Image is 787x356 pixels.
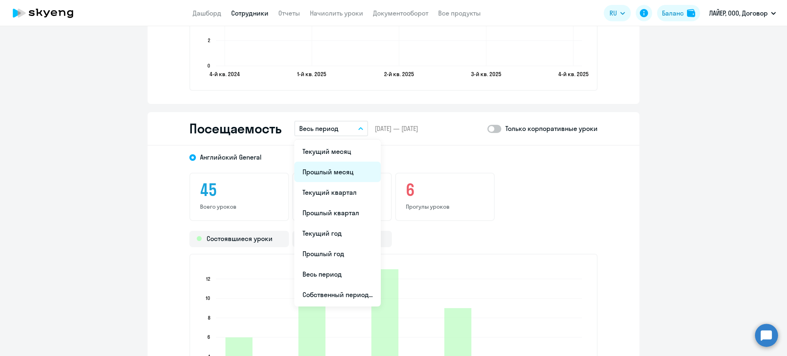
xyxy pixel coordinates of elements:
ul: RU [294,140,381,306]
p: ЛАЙЕР, ООО, Договор [709,8,768,18]
span: RU [610,8,617,18]
button: Весь период [294,121,368,136]
button: ЛАЙЕР, ООО, Договор [705,3,780,23]
text: 3-й кв. 2025 [471,70,501,78]
text: 8 [208,315,210,321]
h3: 45 [200,180,278,200]
a: Начислить уроки [310,9,363,17]
p: Весь период [299,124,339,133]
div: Состоявшиеся уроки [189,231,289,247]
button: Балансbalance [657,5,700,21]
div: Баланс [662,8,684,18]
p: Прогулы уроков [406,203,484,210]
a: Дашборд [193,9,221,17]
h2: Посещаемость [189,120,281,137]
text: 2-й кв. 2025 [384,70,414,78]
text: 6 [207,334,210,340]
text: 10 [206,295,210,301]
text: 4-й кв. 2025 [558,70,589,78]
p: Всего уроков [200,203,278,210]
img: balance [687,9,695,17]
h3: 6 [406,180,484,200]
text: 12 [206,276,210,282]
p: Только корпоративные уроки [505,124,598,133]
span: [DATE] — [DATE] [375,124,418,133]
a: Отчеты [278,9,300,17]
a: Сотрудники [231,9,268,17]
text: 2 [208,37,210,43]
text: 0 [207,63,210,69]
text: 1-й кв. 2025 [297,70,326,78]
a: Документооборот [373,9,428,17]
span: Английский General [200,153,262,162]
text: 4-й кв. 2024 [209,70,240,78]
a: Все продукты [438,9,481,17]
button: RU [604,5,631,21]
div: Прогулы [292,231,392,247]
